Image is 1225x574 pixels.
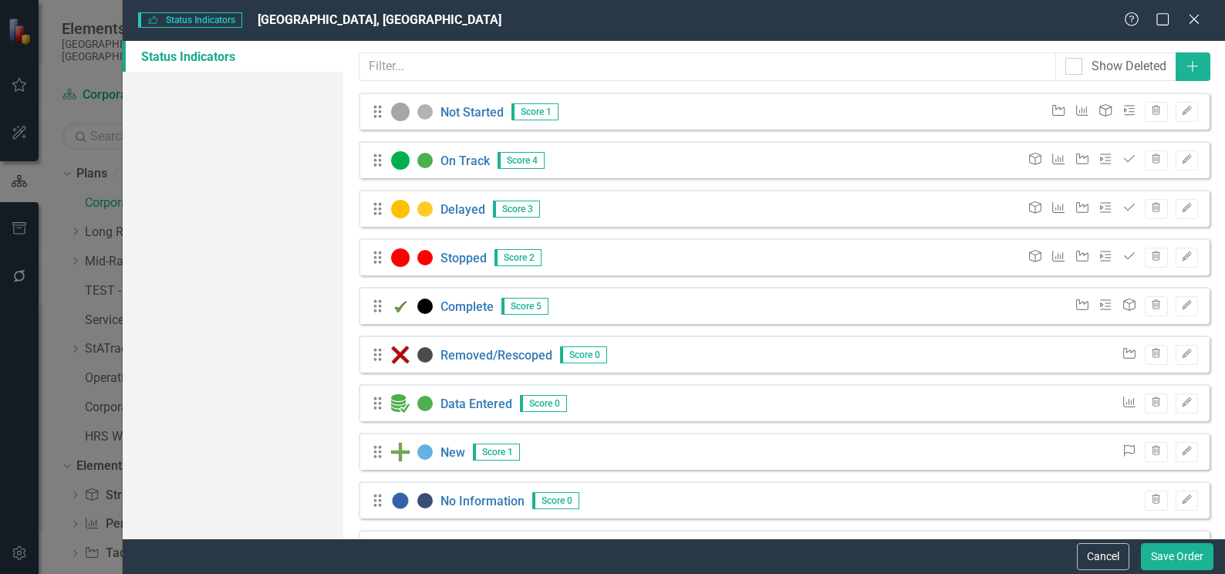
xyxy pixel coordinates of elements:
[473,444,520,461] span: Score 1
[511,103,559,120] span: Score 1
[520,395,567,412] span: Score 0
[1141,543,1213,570] button: Save Order
[258,12,501,27] span: [GEOGRAPHIC_DATA], [GEOGRAPHIC_DATA]
[440,201,485,217] a: Delayed
[391,394,410,413] img: Data Entered
[440,493,525,508] a: No Information
[440,104,504,120] a: Not Started
[440,299,494,314] a: Complete
[391,346,410,364] img: Removed/Rescoped
[123,41,343,72] a: Status Indicators
[440,444,465,460] a: New
[494,249,542,266] span: Score 2
[560,346,607,363] span: Score 0
[532,492,579,509] span: Score 0
[391,297,410,316] img: Complete
[138,12,242,28] span: Status Indicators
[391,103,410,121] img: Not Started
[1092,58,1166,76] div: Show Deleted
[391,443,410,461] img: New
[1077,543,1129,570] button: Cancel
[440,347,552,363] a: Removed/Rescoped
[440,153,490,168] a: On Track
[493,201,540,218] span: Score 3
[359,52,1056,81] input: Filter...
[498,152,545,169] span: Score 4
[501,298,548,315] span: Score 5
[440,250,487,265] a: Stopped
[440,396,512,411] a: Data Entered
[391,248,410,267] img: Stopped
[391,200,410,218] img: Delayed
[391,491,410,510] img: No Information
[391,151,410,170] img: On Track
